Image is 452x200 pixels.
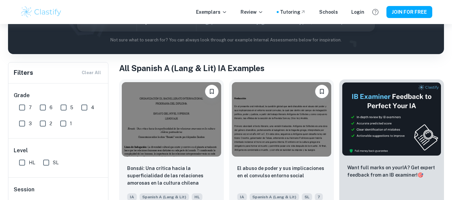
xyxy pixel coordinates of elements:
h1: All Spanish A (Lang & Lit) IA Examples [119,62,444,74]
h6: Level [14,147,103,155]
h6: Filters [14,68,33,77]
button: Please log in to bookmark exemplars [315,85,329,98]
img: Clastify logo [20,5,63,19]
img: Spanish A (Lang & Lit) IA example thumbnail: Bonsái: Una crítica hacia la superficial [122,82,221,157]
p: Review [241,8,263,16]
p: Want full marks on your IA ? Get expert feedback from an IB examiner! [347,164,436,179]
p: Not sure what to search for? You can always look through our example Internal Assessments below f... [13,37,439,43]
span: 5 [70,104,73,111]
span: 6 [50,104,53,111]
button: JOIN FOR FREE [386,6,432,18]
span: 3 [29,120,32,127]
p: Bonsái: Una crítica hacia la superficialidad de las relaciones amorosas en la cultura chilena pos... [127,165,216,187]
h6: Session [14,186,103,199]
a: Schools [319,8,338,16]
img: Thumbnail [342,82,441,156]
p: Exemplars [196,8,227,16]
a: Login [351,8,364,16]
h6: Grade [14,91,103,99]
button: Please log in to bookmark exemplars [205,85,218,98]
img: Spanish A (Lang & Lit) IA example thumbnail: El abuso de poder y sus implicaciones en [232,82,331,157]
span: HL [29,159,35,166]
span: 2 [50,120,52,127]
span: 🎯 [418,172,423,178]
button: Help and Feedback [370,6,381,18]
span: 1 [70,120,72,127]
p: El abuso de poder y sus implicaciones en el convulso entorno social [237,165,326,179]
span: 7 [29,104,32,111]
span: SL [53,159,59,166]
a: Tutoring [280,8,306,16]
span: 4 [91,104,94,111]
